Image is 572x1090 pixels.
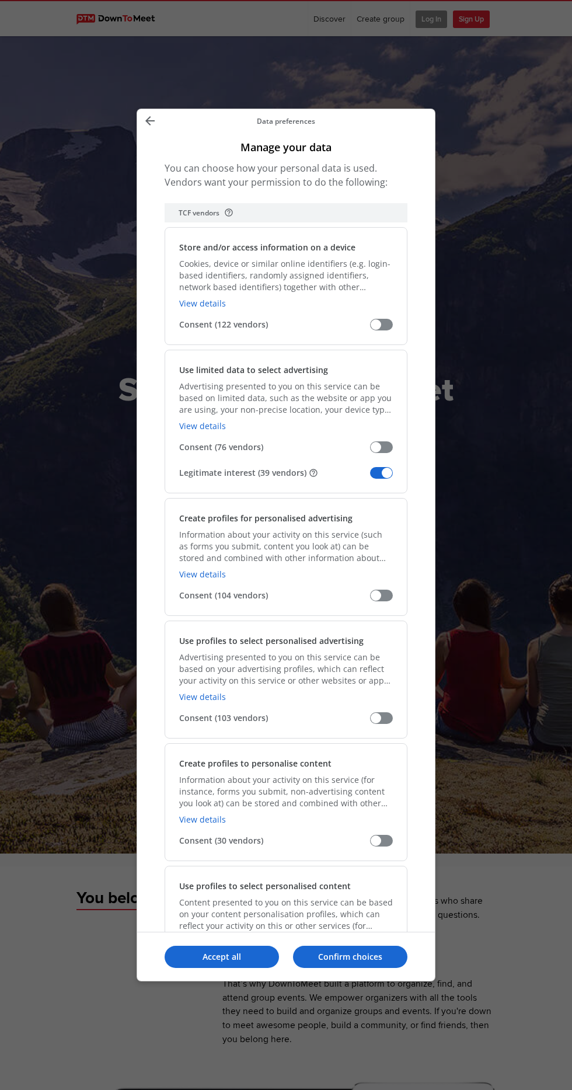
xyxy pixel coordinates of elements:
[179,590,370,601] span: Consent (104 vendors)
[293,946,407,968] button: Confirm choices
[179,897,393,932] p: Content presented to you on this service can be based on your content personalisation profiles, w...
[179,758,332,769] h2: Create profiles to personalise content
[179,880,351,892] h2: Use profiles to select personalised content
[165,951,279,963] p: Accept all
[309,468,318,478] button: Some vendors are not asking for your consent, but are using your personal data on the basis of th...
[179,467,370,479] span: Legitimate interest (39 vendors)
[179,652,393,687] p: Advertising presented to you on this service can be based on your advertising profiles, which can...
[179,298,226,309] a: View details, Store and/or access information on a device
[179,774,393,809] p: Information about your activity on this service (for instance, forms you submit, non-advertising ...
[179,814,226,825] a: View details, Create profiles to personalise content
[179,835,370,847] span: Consent (30 vendors)
[179,712,370,724] span: Consent (103 vendors)
[179,208,219,218] p: TCF vendors
[165,140,407,154] h1: Manage your data
[179,441,370,453] span: Consent (76 vendors)
[179,635,364,647] h2: Use profiles to select personalised advertising
[161,116,411,126] p: Data preferences
[179,569,226,580] a: View details, Create profiles for personalised advertising
[179,258,393,293] p: Cookies, device or similar online identifiers (e.g. login-based identifiers, randomly assigned id...
[179,381,393,416] p: Advertising presented to you on this service can be based on limited data, such as the website or...
[137,109,435,982] div: Manage your data
[179,242,355,253] h2: Store and/or access information on a device
[179,319,370,330] span: Consent (122 vendors)
[224,208,233,217] button: This vendor is registered with the IAB Europe Transparency and Consent Framework and subject to i...
[165,161,407,189] p: You can choose how your personal data is used. Vendors want your permission to do the following:
[293,951,407,963] p: Confirm choices
[179,364,328,376] h2: Use limited data to select advertising
[165,946,279,968] button: Accept all
[139,113,161,131] button: Back
[179,529,393,564] p: Information about your activity on this service (such as forms you submit, content you look at) c...
[179,513,353,524] h2: Create profiles for personalised advertising
[179,691,226,702] a: View details, Use profiles to select personalised advertising
[179,420,226,431] a: View details, Use limited data to select advertising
